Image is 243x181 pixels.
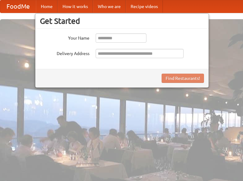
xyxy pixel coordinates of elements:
[40,16,204,26] h3: Get Started
[93,0,126,13] a: Who we are
[0,0,36,13] a: FoodMe
[36,0,58,13] a: Home
[58,0,93,13] a: How it works
[40,33,89,41] label: Your Name
[162,74,204,83] button: Find Restaurants!
[126,0,163,13] a: Recipe videos
[40,49,89,57] label: Delivery Address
